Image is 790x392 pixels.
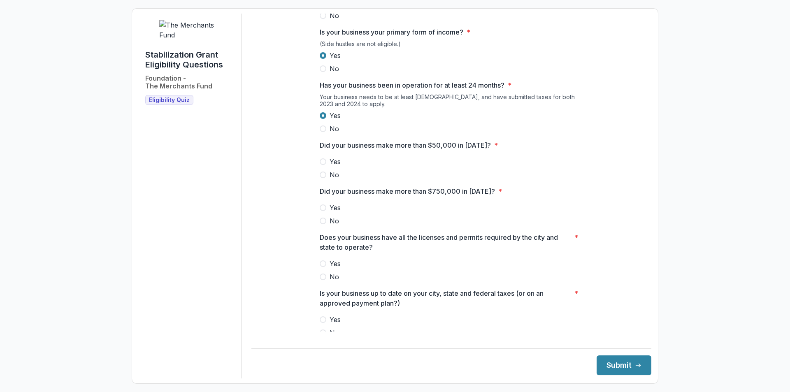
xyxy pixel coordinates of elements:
[320,27,463,37] p: Is your business your primary form of income?
[320,40,583,51] div: (Side hustles are not eligible.)
[320,288,571,308] p: Is your business up to date on your city, state and federal taxes (or on an approved payment plan?)
[330,124,339,134] span: No
[320,186,495,196] p: Did your business make more than $750,000 in [DATE]?
[320,232,571,252] p: Does your business have all the licenses and permits required by the city and state to operate?
[330,216,339,226] span: No
[330,11,339,21] span: No
[330,272,339,282] span: No
[145,74,212,90] h2: Foundation - The Merchants Fund
[330,111,341,121] span: Yes
[330,157,341,167] span: Yes
[320,140,491,150] p: Did your business make more than $50,000 in [DATE]?
[149,97,190,104] span: Eligibility Quiz
[330,328,339,338] span: No
[330,64,339,74] span: No
[320,80,504,90] p: Has your business been in operation for at least 24 months?
[330,315,341,325] span: Yes
[330,259,341,269] span: Yes
[597,355,651,375] button: Submit
[330,203,341,213] span: Yes
[330,170,339,180] span: No
[320,93,583,111] div: Your business needs to be at least [DEMOGRAPHIC_DATA], and have submitted taxes for both 2023 and...
[159,20,221,40] img: The Merchants Fund
[330,51,341,60] span: Yes
[145,50,235,70] h1: Stabilization Grant Eligibility Questions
